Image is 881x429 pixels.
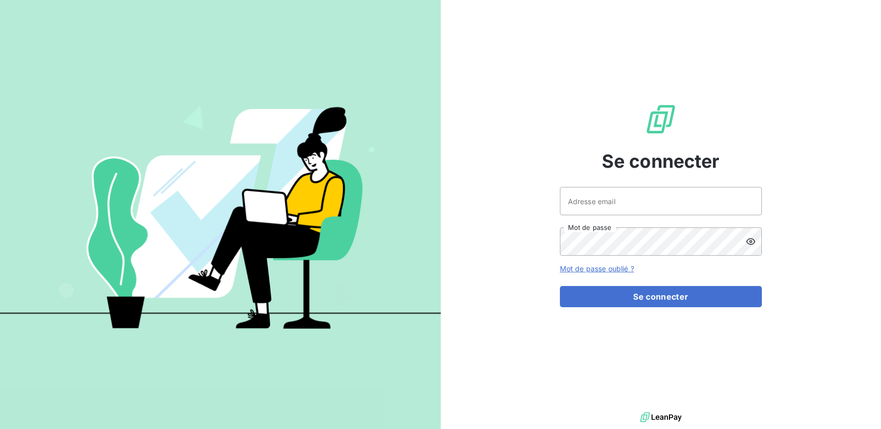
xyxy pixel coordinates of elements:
[602,148,720,175] span: Se connecter
[640,410,682,425] img: logo
[560,264,634,273] a: Mot de passe oublié ?
[645,103,677,135] img: Logo LeanPay
[560,286,762,307] button: Se connecter
[560,187,762,215] input: placeholder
